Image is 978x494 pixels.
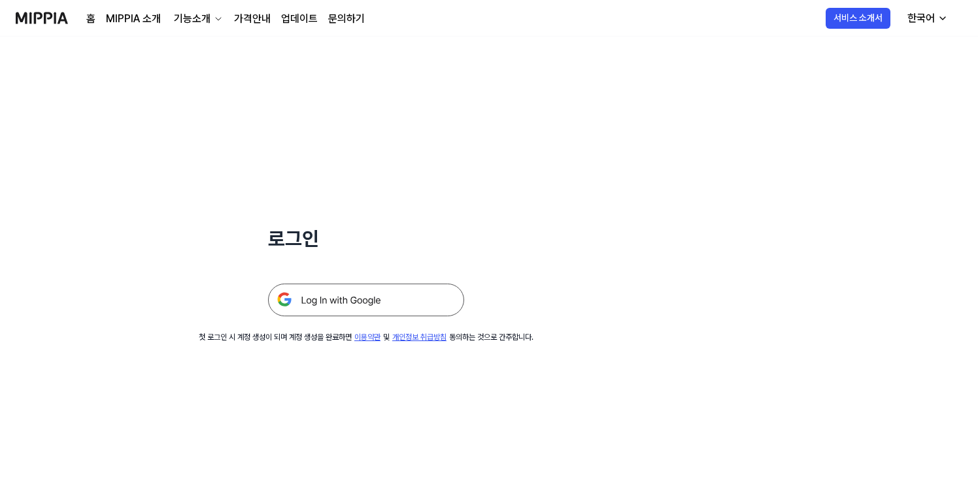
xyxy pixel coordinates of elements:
div: 기능소개 [171,11,213,27]
h1: 로그인 [268,225,464,252]
button: 기능소개 [171,11,224,27]
a: 가격안내 [234,11,271,27]
a: 개인정보 취급방침 [392,333,447,342]
button: 한국어 [897,5,956,31]
div: 한국어 [905,10,937,26]
button: 서비스 소개서 [826,8,890,29]
a: 문의하기 [328,11,365,27]
a: MIPPIA 소개 [106,11,161,27]
img: 구글 로그인 버튼 [268,284,464,316]
div: 첫 로그인 시 계정 생성이 되며 계정 생성을 완료하면 및 동의하는 것으로 간주합니다. [199,332,533,343]
a: 홈 [86,11,95,27]
a: 업데이트 [281,11,318,27]
a: 이용약관 [354,333,380,342]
